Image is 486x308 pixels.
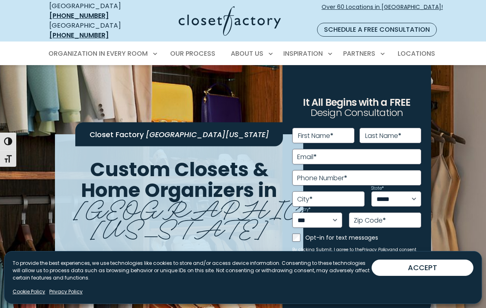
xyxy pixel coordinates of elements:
[13,260,372,282] p: To provide the best experiences, we use technologies like cookies to store and/or access device i...
[371,186,384,190] label: State
[305,234,421,242] label: Opt-in for text messages
[298,133,333,139] label: First Name
[292,247,421,257] small: By clicking Submit, I agree to the and consent to receive marketing emails from Closet Factory.
[297,196,313,203] label: City
[311,106,403,120] span: Design Consultation
[170,49,215,58] span: Our Process
[365,133,401,139] label: Last Name
[49,31,109,40] a: [PHONE_NUMBER]
[74,188,422,245] span: [GEOGRAPHIC_DATA][US_STATE]
[49,11,109,20] a: [PHONE_NUMBER]
[283,49,323,58] span: Inspiration
[398,49,435,58] span: Locations
[179,6,281,36] img: Closet Factory Logo
[354,217,386,224] label: Zip Code
[317,23,437,37] a: Schedule a Free Consultation
[297,154,317,160] label: Email
[297,175,347,181] label: Phone Number
[81,156,277,204] span: Custom Closets & Home Organizers in
[49,1,138,21] div: [GEOGRAPHIC_DATA]
[146,129,269,139] span: [GEOGRAPHIC_DATA][US_STATE]
[322,3,443,20] span: Over 60 Locations in [GEOGRAPHIC_DATA]!
[49,288,83,295] a: Privacy Policy
[372,260,473,276] button: ACCEPT
[48,49,148,58] span: Organization in Every Room
[343,49,375,58] span: Partners
[49,21,138,40] div: [GEOGRAPHIC_DATA]
[362,247,390,253] a: Privacy Policy
[90,129,144,139] span: Closet Factory
[231,49,263,58] span: About Us
[43,42,443,65] nav: Primary Menu
[303,96,410,109] span: It All Begins with a FREE
[292,208,311,212] label: Country
[13,288,45,295] a: Cookie Policy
